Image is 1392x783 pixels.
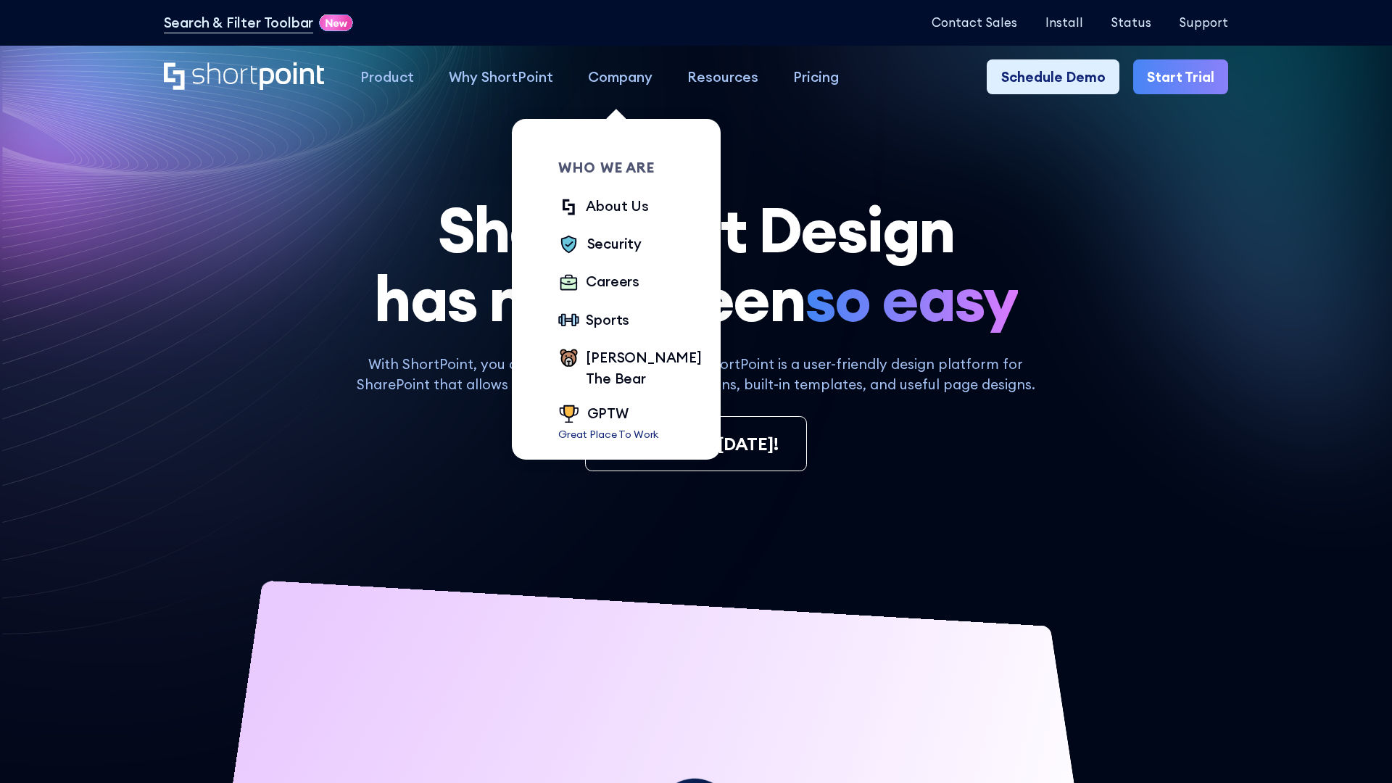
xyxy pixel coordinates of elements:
[687,67,758,88] div: Resources
[431,59,571,94] a: Why ShortPoint
[1045,16,1083,30] a: Install
[571,59,670,94] a: Company
[586,310,629,331] div: Sports
[670,59,776,94] a: Resources
[558,161,702,175] div: Who we are
[558,427,658,443] p: Great Place To Work
[164,12,314,33] a: Search & Filter Toolbar
[1111,16,1151,30] a: Status
[586,271,639,292] div: Careers
[793,67,839,88] div: Pricing
[360,67,414,88] div: Product
[586,196,648,217] div: About Us
[558,233,642,257] a: Security
[558,403,658,427] a: GPTW
[588,67,652,88] div: Company
[587,233,642,254] div: Security
[164,195,1229,333] h1: SharePoint Design has never been
[776,59,856,94] a: Pricing
[586,347,702,389] div: [PERSON_NAME] The Bear
[558,310,629,333] a: Sports
[558,347,702,389] a: [PERSON_NAME] The Bear
[587,403,629,424] div: GPTW
[558,196,649,220] a: About Us
[164,62,326,93] a: Home
[987,59,1119,94] a: Schedule Demo
[1133,59,1228,94] a: Start Trial
[449,67,553,88] div: Why ShortPoint
[1319,713,1392,783] iframe: Chat Widget
[932,16,1017,30] a: Contact Sales
[558,271,639,295] a: Careers
[1179,16,1228,30] a: Support
[344,354,1048,396] p: With ShortPoint, you are the SharePoint Designer. ShortPoint is a user-friendly design platform f...
[343,59,431,94] a: Product
[805,264,1018,333] span: so easy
